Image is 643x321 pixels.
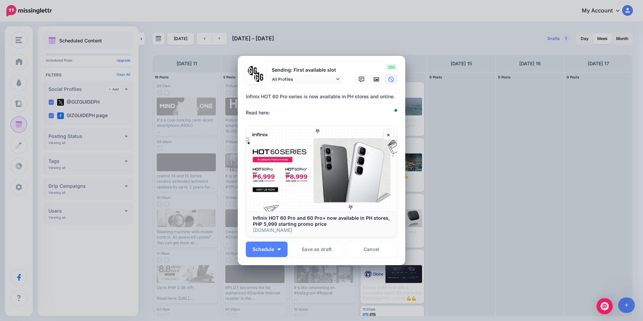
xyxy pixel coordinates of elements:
textarea: To enrich screen reader interactions, please activate Accessibility in Grammarly extension settings [246,93,401,117]
span: 260 [386,64,397,71]
img: arrow-down-white.png [277,248,281,250]
div: Infinix HOT 60 Pro series is now available in PH stores and online. Read here: [246,93,401,117]
button: Schedule [246,242,288,257]
span: All Profiles [272,76,335,83]
button: Save as draft [291,242,342,257]
p: [DOMAIN_NAME] [253,227,390,233]
span: Schedule [253,247,274,252]
a: All Profiles [269,74,343,84]
div: Open Intercom Messenger [597,298,613,314]
b: Infinix HOT 60 Pro and 60 Pro+ now available in PH stores, PHP 5,999 starting promo price [253,215,390,227]
p: Sending: First available slot [269,66,343,74]
img: Infinix HOT 60 Pro and 60 Pro+ now available in PH stores, PHP 5,999 starting promo price [246,127,397,211]
img: JT5sWCfR-79925.png [254,72,264,82]
a: Cancel [346,242,397,257]
img: 353459792_649996473822713_4483302954317148903_n-bsa138318.png [248,66,258,76]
